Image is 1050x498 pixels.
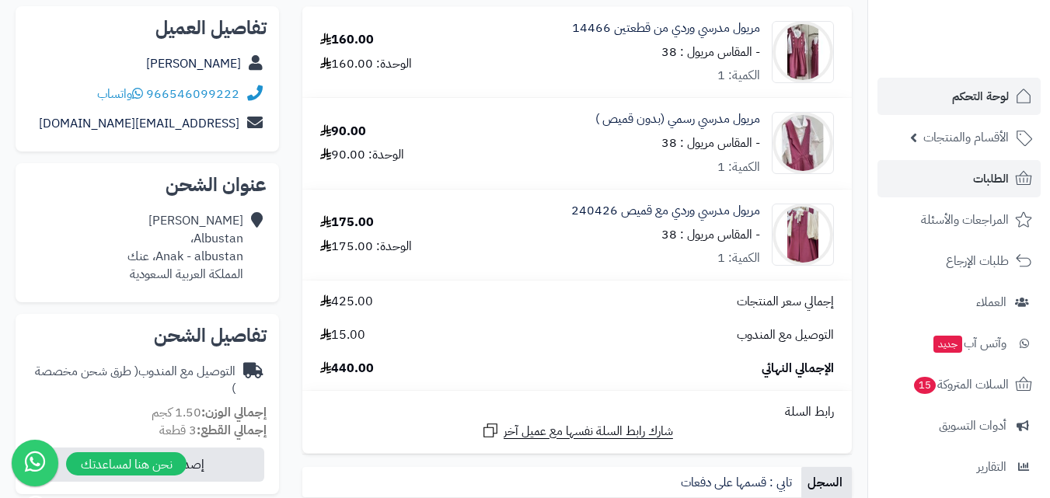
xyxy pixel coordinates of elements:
a: المراجعات والأسئلة [877,201,1041,239]
span: طلبات الإرجاع [946,250,1009,272]
span: وآتس آب [932,333,1006,354]
div: 160.00 [320,31,374,49]
span: جديد [933,336,962,353]
span: المراجعات والأسئلة [921,209,1009,231]
a: التقارير [877,448,1041,486]
small: 3 قطعة [159,421,267,440]
div: 90.00 [320,123,366,141]
h2: تفاصيل الشحن [28,326,267,345]
a: وآتس آبجديد [877,325,1041,362]
button: إصدار بوليصة الشحن [26,448,264,482]
a: الطلبات [877,160,1041,197]
small: - المقاس مريول : 38 [661,134,760,152]
span: التقارير [977,456,1006,478]
a: السجل [801,467,852,498]
span: التوصيل مع المندوب [737,326,834,344]
a: لوحة التحكم [877,78,1041,115]
span: 15.00 [320,326,365,344]
span: 440.00 [320,360,374,378]
div: الوحدة: 175.00 [320,238,412,256]
a: مريول مدرسي وردي من قطعتين 14466 [572,19,760,37]
a: تابي : قسمها على دفعات [675,467,801,498]
span: ( طرق شحن مخصصة ) [35,362,235,399]
small: - المقاس مريول : 38 [661,225,760,244]
a: السلات المتروكة15 [877,366,1041,403]
div: رابط السلة [309,403,846,421]
span: الأقسام والمنتجات [923,127,1009,148]
div: [PERSON_NAME] Albustan، Anak - albustan، عنك المملكة العربية السعودية [127,212,243,283]
span: لوحة التحكم [952,85,1009,107]
div: الكمية: 1 [717,67,760,85]
div: الكمية: 1 [717,158,760,176]
div: التوصيل مع المندوب [28,363,235,399]
div: الوحدة: 160.00 [320,55,412,73]
a: شارك رابط السلة نفسها مع عميل آخر [481,421,673,441]
a: [EMAIL_ADDRESS][DOMAIN_NAME] [39,114,239,133]
div: الكمية: 1 [717,249,760,267]
span: 425.00 [320,293,373,311]
a: العملاء [877,284,1041,321]
span: أدوات التسويق [939,415,1006,437]
strong: إجمالي القطع: [197,421,267,440]
a: [PERSON_NAME] [146,54,241,73]
a: مريول مدرسي رسمي (بدون قميص ) [595,110,760,128]
img: 1722460036-IMG-20240731-WA0060-90x90.jpg [773,112,833,174]
h2: تفاصيل العميل [28,19,267,37]
span: الإجمالي النهائي [762,360,834,378]
strong: إجمالي الوزن: [201,403,267,422]
h2: عنوان الشحن [28,176,267,194]
a: واتساب [97,85,143,103]
a: طلبات الإرجاع [877,242,1041,280]
span: السلات المتروكة [912,374,1009,395]
a: مريول مدرسي وردي مع قميص 240426 [571,202,760,220]
span: الطلبات [973,168,1009,190]
span: 15 [914,377,936,394]
span: شارك رابط السلة نفسها مع عميل آخر [504,423,673,441]
a: 966546099222 [146,85,239,103]
span: إجمالي سعر المنتجات [737,293,834,311]
small: - المقاس مريول : 38 [661,43,760,61]
img: 1727181431-ED8CCA37-AACC-4EE4-AC47-11365AF97229-90x90.jpeg [773,21,833,83]
div: 175.00 [320,214,374,232]
img: 1755012928-1000458341-90x90.jpg [773,204,833,266]
div: الوحدة: 90.00 [320,146,404,164]
small: 1.50 كجم [152,403,267,422]
a: أدوات التسويق [877,407,1041,444]
span: العملاء [976,291,1006,313]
